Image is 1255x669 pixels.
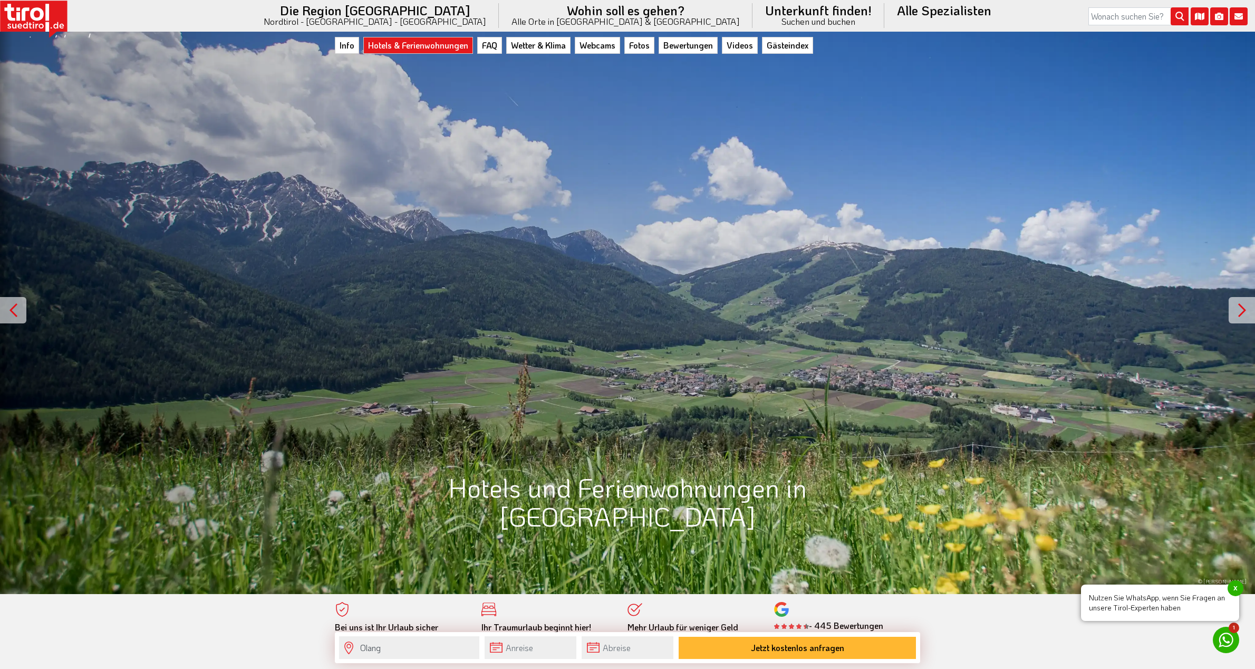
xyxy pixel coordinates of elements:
[774,632,905,652] div: was zufriedene Besucher über [DOMAIN_NAME] sagen
[1210,7,1228,25] i: Fotogalerie
[335,473,920,531] h1: Hotels und Ferienwohnungen in [GEOGRAPHIC_DATA]
[1229,623,1239,633] span: 1
[481,622,612,654] div: Von der Buchung bis zum Aufenthalt, der gesamte Ablauf ist unkompliziert
[679,637,916,659] button: Jetzt kostenlos anfragen
[1213,627,1239,653] a: 1 Nutzen Sie WhatsApp, wenn Sie Fragen an unsere Tirol-Experten habenx
[335,37,359,54] a: Info
[506,37,571,54] a: Wetter & Klima
[363,37,473,54] a: Hotels & Ferienwohnungen
[774,602,789,617] img: google
[264,17,486,26] small: Nordtirol - [GEOGRAPHIC_DATA] - [GEOGRAPHIC_DATA]
[627,622,738,633] b: Mehr Urlaub für weniger Geld
[722,37,758,54] a: Videos
[1191,7,1209,25] i: Karte öffnen
[1088,7,1189,25] input: Wonach suchen Sie?
[1081,585,1239,621] span: Nutzen Sie WhatsApp, wenn Sie Fragen an unsere Tirol-Experten haben
[1228,580,1243,596] span: x
[485,636,576,659] input: Anreise
[339,636,479,659] input: Wo soll's hingehen?
[335,622,438,633] b: Bei uns ist Ihr Urlaub sicher
[575,37,620,54] a: Webcams
[765,17,872,26] small: Suchen und buchen
[762,37,813,54] a: Gästeindex
[477,37,502,54] a: FAQ
[774,620,883,631] b: - 445 Bewertungen
[481,622,591,633] b: Ihr Traumurlaub beginnt hier!
[511,17,740,26] small: Alle Orte in [GEOGRAPHIC_DATA] & [GEOGRAPHIC_DATA]
[627,622,758,654] div: Bester Preis wird garantiert - keine Zusatzkosten - absolute Transparenz
[582,636,673,659] input: Abreise
[1230,7,1248,25] i: Kontakt
[624,37,654,54] a: Fotos
[659,37,718,54] a: Bewertungen
[335,622,466,654] div: Zahlung erfolgt vor Ort. Direkter Kontakt mit dem Gastgeber
[774,632,820,642] a: Lesen Sie hier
